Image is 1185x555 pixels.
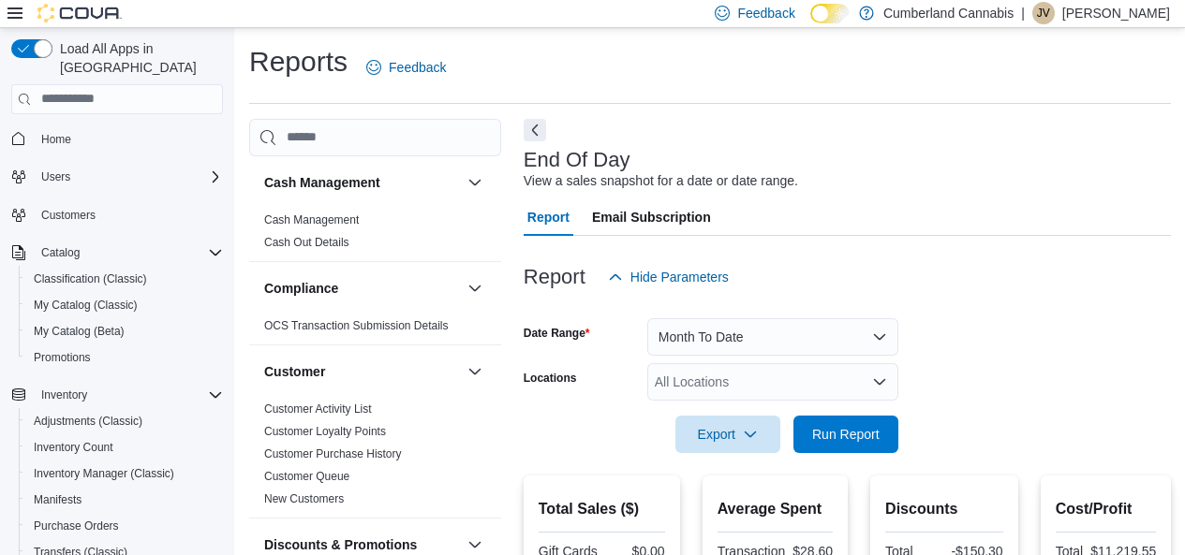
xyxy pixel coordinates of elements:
button: Customer [464,360,486,383]
span: Dark Mode [810,23,811,24]
label: Locations [524,371,577,386]
span: Purchase Orders [26,515,223,537]
button: Inventory Count [19,434,230,460]
span: Purchase Orders [34,518,119,533]
button: Catalog [34,241,87,264]
button: Month To Date [647,318,898,356]
span: Classification (Classic) [26,268,223,290]
div: Justin Valvasori [1032,2,1055,24]
button: Home [4,125,230,153]
a: Adjustments (Classic) [26,410,150,432]
span: Feedback [389,58,446,77]
span: Inventory Count [34,440,113,455]
a: Customer Purchase History [264,447,402,460]
button: Open list of options [872,374,887,389]
h3: Customer [264,362,325,381]
a: OCS Transaction Submission Details [264,319,449,332]
span: My Catalog (Classic) [34,298,138,313]
span: Customer Loyalty Points [264,424,386,439]
div: View a sales snapshot for a date or date range. [524,171,798,191]
a: Customer Activity List [264,402,372,416]
div: Compliance [249,314,501,344]
button: Customer [264,362,460,381]
button: Inventory [4,382,230,408]
span: Promotions [26,346,223,369]
h3: Discounts & Promotions [264,535,417,554]
span: Customers [41,208,96,223]
span: Feedback [737,4,794,22]
a: Feedback [359,49,453,86]
span: Cash Management [264,212,359,227]
a: My Catalog (Beta) [26,320,132,343]
span: Customer Queue [264,469,349,484]
span: Home [34,127,223,151]
a: Customers [34,204,103,226]
h1: Reports [249,43,348,80]
button: Export [675,416,780,453]
button: Purchase Orders [19,513,230,539]
a: Manifests [26,489,89,511]
span: Adjustments (Classic) [34,414,142,429]
button: Users [34,166,78,188]
button: Classification (Classic) [19,266,230,292]
span: New Customers [264,491,344,506]
span: Hide Parameters [630,268,729,286]
span: JV [1037,2,1050,24]
span: Inventory Manager (Classic) [34,466,174,481]
span: Inventory [34,384,223,406]
span: Manifests [26,489,223,511]
div: Cash Management [249,209,501,261]
a: Customer Loyalty Points [264,425,386,438]
span: Classification (Classic) [34,271,147,286]
button: Users [4,164,230,190]
button: My Catalog (Beta) [19,318,230,344]
span: Inventory Count [26,436,223,459]
span: My Catalog (Classic) [26,294,223,316]
h3: Compliance [264,279,338,298]
button: Run Report [793,416,898,453]
span: My Catalog (Beta) [26,320,223,343]
span: Home [41,132,71,147]
span: Catalog [34,241,223,264]
h2: Total Sales ($) [539,498,665,520]
a: Promotions [26,346,98,369]
span: My Catalog (Beta) [34,324,125,339]
span: Email Subscription [592,198,711,236]
button: Promotions [19,344,230,371]
button: Customers [4,201,230,228]
a: Inventory Count [26,436,121,459]
span: Manifests [34,492,81,507]
a: Purchase Orders [26,515,126,537]
button: Inventory Manager (Classic) [19,460,230,487]
button: Next [524,119,546,141]
span: Inventory Manager (Classic) [26,462,223,485]
input: Dark Mode [810,4,850,23]
a: Home [34,128,79,151]
label: Date Range [524,326,590,341]
img: Cova [37,4,122,22]
a: Cash Out Details [264,236,349,249]
button: Catalog [4,240,230,266]
button: Adjustments (Classic) [19,408,230,434]
a: Cash Management [264,213,359,226]
p: | [1021,2,1025,24]
span: Export [687,416,769,453]
div: Customer [249,398,501,518]
h3: End Of Day [524,149,630,171]
button: Hide Parameters [600,258,736,296]
span: Load All Apps in [GEOGRAPHIC_DATA] [52,39,223,77]
span: Users [34,166,223,188]
button: Cash Management [264,173,460,192]
a: Classification (Classic) [26,268,155,290]
a: My Catalog (Classic) [26,294,145,316]
h2: Average Spent [718,498,833,520]
button: Compliance [264,279,460,298]
span: Report [527,198,570,236]
p: [PERSON_NAME] [1062,2,1170,24]
h3: Cash Management [264,173,380,192]
span: Users [41,169,70,184]
button: Compliance [464,277,486,299]
span: Customer Purchase History [264,446,402,461]
span: OCS Transaction Submission Details [264,318,449,333]
span: Customer Activity List [264,402,372,416]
